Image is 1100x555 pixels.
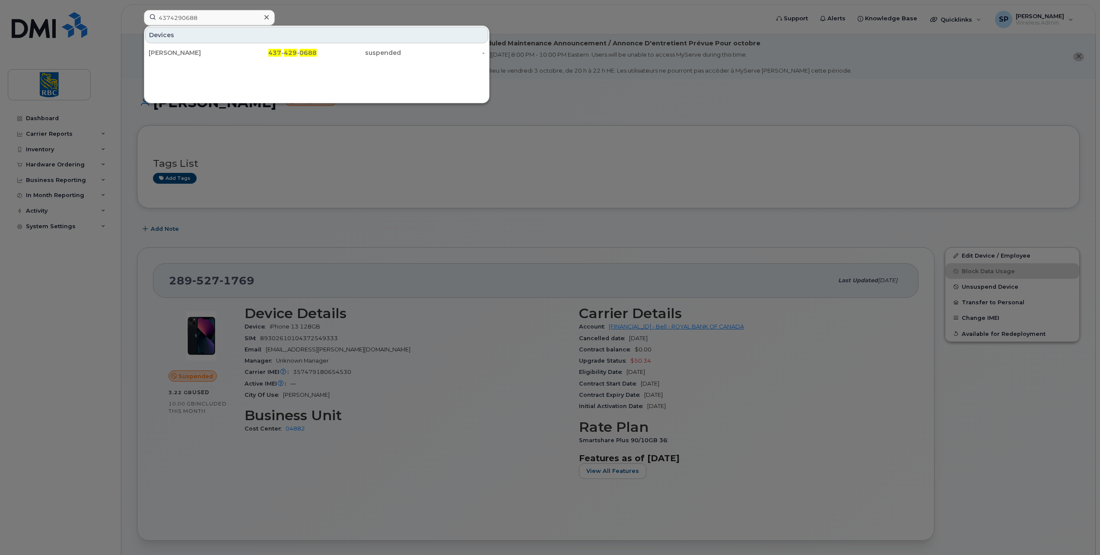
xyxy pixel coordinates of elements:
span: 437 [268,49,281,57]
div: - - [233,48,317,57]
div: suspended [317,48,401,57]
div: Devices [145,27,488,43]
span: 0688 [299,49,317,57]
span: 429 [284,49,297,57]
a: [PERSON_NAME]437-429-0688suspended- [145,45,488,61]
div: [PERSON_NAME] [149,48,233,57]
div: - [401,48,485,57]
